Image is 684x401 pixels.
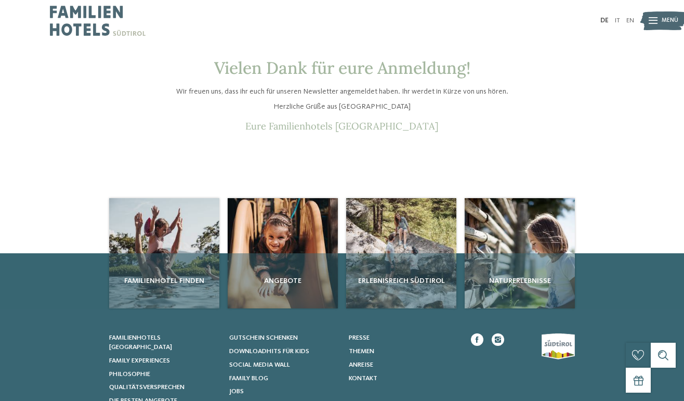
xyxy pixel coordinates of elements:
a: Jobs [229,387,339,396]
span: Jobs [229,388,244,395]
p: Eure Familienhotels [GEOGRAPHIC_DATA] [144,120,540,132]
span: Familienhotels [GEOGRAPHIC_DATA] [109,334,172,351]
a: Qualitätsversprechen [109,383,219,392]
span: Menü [662,17,678,25]
img: Newsletter [109,198,219,308]
span: Family Blog [229,375,268,382]
a: Kontakt [349,374,458,383]
a: EN [626,17,634,24]
img: Newsletter [465,198,575,308]
a: IT [615,17,620,24]
span: Kontakt [349,375,377,382]
span: Naturerlebnisse [469,276,571,286]
a: Newsletter Familienhotel finden [109,198,219,308]
p: Herzliche Grüße aus [GEOGRAPHIC_DATA] [144,101,540,112]
span: Downloadhits für Kids [229,348,309,355]
a: Social Media Wall [229,360,339,370]
a: Gutschein schenken [229,333,339,343]
a: Newsletter Naturerlebnisse [465,198,575,308]
img: Newsletter [228,198,338,308]
a: Family Blog [229,374,339,383]
span: Philosophie [109,371,150,378]
span: Gutschein schenken [229,334,298,341]
a: Philosophie [109,370,219,379]
span: Vielen Dank für eure Anmeldung! [214,57,470,79]
span: Social Media Wall [229,361,290,368]
span: Presse [349,334,370,341]
a: Family Experiences [109,356,219,366]
span: Family Experiences [109,357,170,364]
span: Angebote [232,276,334,286]
a: DE [600,17,609,24]
a: Anreise [349,360,458,370]
a: Newsletter Erlebnisreich Südtirol [346,198,456,308]
span: Familienhotel finden [113,276,215,286]
a: Familienhotels [GEOGRAPHIC_DATA] [109,333,219,352]
img: Newsletter [346,198,456,308]
a: Newsletter Angebote [228,198,338,308]
a: Downloadhits für Kids [229,347,339,356]
span: Themen [349,348,374,355]
span: Qualitätsversprechen [109,384,185,391]
p: Wir freuen uns, dass ihr euch für unseren Newsletter angemeldet haben. Ihr werdet in Kürze von un... [144,86,540,97]
a: Presse [349,333,458,343]
a: Themen [349,347,458,356]
span: Erlebnisreich Südtirol [350,276,452,286]
span: Anreise [349,361,373,368]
